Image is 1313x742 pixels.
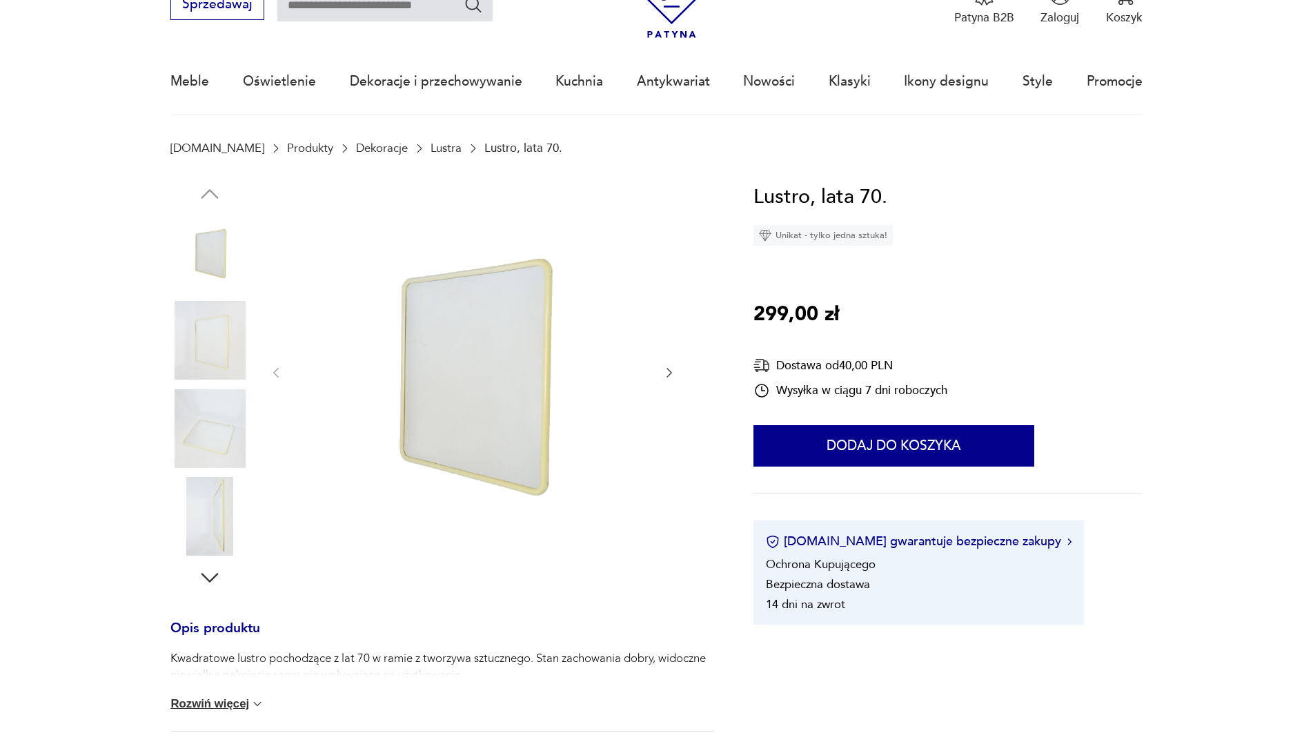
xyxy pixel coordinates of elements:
p: Kwadratowe lustro pochodzące z lat 70 w ramie z tworzywa sztucznego. Stan zachowania dobry, widoc... [170,650,713,683]
div: Unikat - tylko jedna sztuka! [753,225,893,246]
p: Patyna B2B [954,10,1014,26]
a: Dekoracje i przechowywanie [350,50,522,113]
p: Koszyk [1106,10,1143,26]
p: 299,00 zł [753,299,839,331]
li: Ochrona Kupującego [766,556,876,572]
p: Zaloguj [1040,10,1079,26]
img: Ikona strzałki w prawo [1067,538,1072,545]
a: Antykwariat [637,50,710,113]
li: 14 dni na zwrot [766,596,845,612]
button: Dodaj do koszyka [753,425,1034,467]
a: Klasyki [829,50,871,113]
a: Style [1023,50,1053,113]
li: Bezpieczna dostawa [766,576,870,592]
a: Produkty [287,141,333,155]
button: Rozwiń więcej [170,697,264,711]
img: Zdjęcie produktu Lustro, lata 70. [300,182,646,562]
a: Meble [170,50,209,113]
h3: Opis produktu [170,623,713,651]
h1: Lustro, lata 70. [753,182,887,213]
a: Oświetlenie [243,50,316,113]
div: Dostawa od 40,00 PLN [753,357,947,374]
img: Ikona diamentu [759,229,771,242]
img: Zdjęcie produktu Lustro, lata 70. [170,301,249,380]
img: Ikona dostawy [753,357,770,374]
img: Zdjęcie produktu Lustro, lata 70. [170,213,249,292]
button: [DOMAIN_NAME] gwarantuje bezpieczne zakupy [766,533,1072,550]
a: Nowości [743,50,795,113]
a: Kuchnia [555,50,603,113]
a: [DOMAIN_NAME] [170,141,264,155]
img: Ikona certyfikatu [766,535,780,549]
a: Ikony designu [904,50,989,113]
img: Zdjęcie produktu Lustro, lata 70. [170,389,249,468]
p: Lustro, lata 70. [484,141,562,155]
a: Lustra [431,141,462,155]
a: Promocje [1087,50,1143,113]
img: chevron down [250,697,264,711]
a: Dekoracje [356,141,408,155]
div: Wysyłka w ciągu 7 dni roboczych [753,382,947,399]
img: Zdjęcie produktu Lustro, lata 70. [170,477,249,556]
